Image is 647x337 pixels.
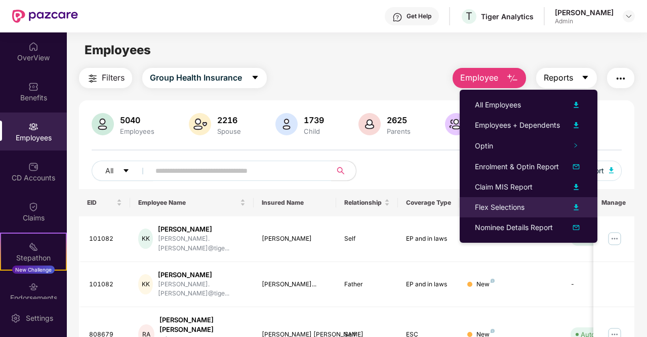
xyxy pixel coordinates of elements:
[118,115,156,125] div: 5040
[28,202,38,212] img: svg+xml;base64,PHN2ZyBpZD0iQ2xhaW0iIHhtbG5zPSJodHRwOi8vd3d3LnczLm9yZy8yMDAwL3N2ZyIgd2lkdGg9IjIwIi...
[555,17,614,25] div: Admin
[344,199,382,207] span: Relationship
[331,167,351,175] span: search
[555,8,614,17] div: [PERSON_NAME]
[158,270,246,280] div: [PERSON_NAME]
[23,313,56,323] div: Settings
[625,12,633,20] img: svg+xml;base64,PHN2ZyBpZD0iRHJvcGRvd24tMzJ4MzIiIHhtbG5zPSJodHRwOi8vd3d3LnczLm9yZy8yMDAwL3N2ZyIgd2...
[150,71,242,84] span: Group Health Insurance
[138,229,153,249] div: KK
[615,72,627,85] img: svg+xml;base64,PHN2ZyB4bWxucz0iaHR0cDovL3d3dy53My5vcmcvMjAwMC9zdmciIHdpZHRoPSIyNCIgaGVpZ2h0PSIyNC...
[189,113,211,135] img: svg+xml;base64,PHN2ZyB4bWxucz0iaHR0cDovL3d3dy53My5vcmcvMjAwMC9zdmciIHhtbG5zOnhsaW5rPSJodHRwOi8vd3...
[28,42,38,52] img: svg+xml;base64,PHN2ZyBpZD0iSG9tZSIgeG1sbnM9Imh0dHA6Ly93d3cudzMub3JnLzIwMDAvc3ZnIiB3aWR0aD0iMjAiIG...
[130,189,254,216] th: Employee Name
[344,280,390,289] div: Father
[491,329,495,333] img: svg+xml;base64,PHN2ZyB4bWxucz0iaHR0cDovL3d3dy53My5vcmcvMjAwMC9zdmciIHdpZHRoPSI4IiBoZWlnaHQ9IjgiIH...
[275,113,298,135] img: svg+xml;base64,PHN2ZyB4bWxucz0iaHR0cDovL3d3dy53My5vcmcvMjAwMC9zdmciIHhtbG5zOnhsaW5rPSJodHRwOi8vd3...
[87,72,99,85] img: svg+xml;base64,PHN2ZyB4bWxucz0iaHR0cDovL3d3dy53My5vcmcvMjAwMC9zdmciIHdpZHRoPSIyNCIgaGVpZ2h0PSIyNC...
[406,280,452,289] div: EP and in laws
[89,234,123,244] div: 101082
[475,99,521,110] div: All Employees
[476,280,495,289] div: New
[407,12,431,20] div: Get Help
[79,68,132,88] button: Filters
[28,242,38,252] img: svg+xml;base64,PHN2ZyB4bWxucz0iaHR0cDovL3d3dy53My5vcmcvMjAwMC9zdmciIHdpZHRoPSIyMSIgaGVpZ2h0PSIyMC...
[331,161,356,181] button: search
[385,115,413,125] div: 2625
[506,72,518,85] img: svg+xml;base64,PHN2ZyB4bWxucz0iaHR0cDovL3d3dy53My5vcmcvMjAwMC9zdmciIHhtbG5zOnhsaW5rPSJodHRwOi8vd3...
[344,234,390,244] div: Self
[573,143,578,148] span: right
[92,161,153,181] button: Allcaret-down
[28,162,38,172] img: svg+xml;base64,PHN2ZyBpZD0iQ0RfQWNjb3VudHMiIGRhdGEtbmFtZT0iQ0QgQWNjb3VudHMiIHhtbG5zPSJodHRwOi8vd3...
[85,43,151,57] span: Employees
[105,165,113,176] span: All
[79,189,131,216] th: EID
[475,222,553,233] div: Nominee Details Report
[593,189,634,216] th: Manage
[11,313,21,323] img: svg+xml;base64,PHN2ZyBpZD0iU2V0dGluZy0yMHgyMCIgeG1sbnM9Imh0dHA6Ly93d3cudzMub3JnLzIwMDAvc3ZnIiB3aW...
[491,279,495,283] img: svg+xml;base64,PHN2ZyB4bWxucz0iaHR0cDovL3d3dy53My5vcmcvMjAwMC9zdmciIHdpZHRoPSI4IiBoZWlnaHQ9IjgiIH...
[302,115,326,125] div: 1739
[358,113,381,135] img: svg+xml;base64,PHN2ZyB4bWxucz0iaHR0cDovL3d3dy53My5vcmcvMjAwMC9zdmciIHhtbG5zOnhsaW5rPSJodHRwOi8vd3...
[475,141,493,150] span: Optin
[302,127,326,135] div: Child
[215,115,243,125] div: 2216
[92,113,114,135] img: svg+xml;base64,PHN2ZyB4bWxucz0iaHR0cDovL3d3dy53My5vcmcvMjAwMC9zdmciIHhtbG5zOnhsaW5rPSJodHRwOi8vd3...
[481,12,534,21] div: Tiger Analytics
[336,189,398,216] th: Relationship
[251,73,259,83] span: caret-down
[570,119,582,131] img: svg+xml;base64,PHN2ZyB4bWxucz0iaHR0cDovL3d3dy53My5vcmcvMjAwMC9zdmciIHhtbG5zOnhsaW5rPSJodHRwOi8vd3...
[570,221,582,234] img: svg+xml;base64,PHN2ZyB4bWxucz0iaHR0cDovL3d3dy53My5vcmcvMjAwMC9zdmciIHhtbG5zOnhsaW5rPSJodHRwOi8vd3...
[28,282,38,292] img: svg+xml;base64,PHN2ZyBpZD0iRW5kb3JzZW1lbnRzIiB4bWxucz0iaHR0cDovL3d3dy53My5vcmcvMjAwMC9zdmciIHdpZH...
[102,71,125,84] span: Filters
[89,280,123,289] div: 101082
[138,199,238,207] span: Employee Name
[581,73,589,83] span: caret-down
[158,234,246,253] div: [PERSON_NAME].[PERSON_NAME]@tige...
[385,127,413,135] div: Parents
[1,253,66,263] div: Stepathon
[215,127,243,135] div: Spouse
[570,99,582,111] img: svg+xml;base64,PHN2ZyB4bWxucz0iaHR0cDovL3d3dy53My5vcmcvMjAwMC9zdmciIHhtbG5zOnhsaW5rPSJodHRwOi8vd3...
[466,10,472,22] span: T
[254,189,336,216] th: Insured Name
[158,224,246,234] div: [PERSON_NAME]
[159,315,246,334] div: [PERSON_NAME] [PERSON_NAME]
[262,280,328,289] div: [PERSON_NAME]...
[606,231,623,247] img: manageButton
[475,181,533,193] div: Claim MIS Report
[158,280,246,299] div: [PERSON_NAME].[PERSON_NAME]@tige...
[475,120,560,131] div: Employees + Dependents
[475,161,559,172] div: Enrolment & Optin Report
[28,82,38,92] img: svg+xml;base64,PHN2ZyBpZD0iQmVuZWZpdHMiIHhtbG5zPSJodHRwOi8vd3d3LnczLm9yZy8yMDAwL3N2ZyIgd2lkdGg9Ij...
[118,127,156,135] div: Employees
[562,262,634,308] td: -
[570,201,582,213] img: svg+xml;base64,PHN2ZyB4bWxucz0iaHR0cDovL3d3dy53My5vcmcvMjAwMC9zdmciIHhtbG5zOnhsaW5rPSJodHRwOi8vd3...
[406,234,452,244] div: EP and in laws
[28,122,38,132] img: svg+xml;base64,PHN2ZyBpZD0iRW1wbG95ZWVzIiB4bWxucz0iaHR0cDovL3d3dy53My5vcmcvMjAwMC9zdmciIHdpZHRoPS...
[609,167,614,173] img: svg+xml;base64,PHN2ZyB4bWxucz0iaHR0cDovL3d3dy53My5vcmcvMjAwMC9zdmciIHhtbG5zOnhsaW5rPSJodHRwOi8vd3...
[570,181,582,193] img: svg+xml;base64,PHN2ZyB4bWxucz0iaHR0cDovL3d3dy53My5vcmcvMjAwMC9zdmciIHhtbG5zOnhsaW5rPSJodHRwOi8vd3...
[12,10,78,23] img: New Pazcare Logo
[398,189,460,216] th: Coverage Type
[123,167,130,175] span: caret-down
[262,234,328,244] div: [PERSON_NAME]
[445,113,467,135] img: svg+xml;base64,PHN2ZyB4bWxucz0iaHR0cDovL3d3dy53My5vcmcvMjAwMC9zdmciIHhtbG5zOnhsaW5rPSJodHRwOi8vd3...
[142,68,267,88] button: Group Health Insurancecaret-down
[392,12,402,22] img: svg+xml;base64,PHN2ZyBpZD0iSGVscC0zMngzMiIgeG1sbnM9Imh0dHA6Ly93d3cudzMub3JnLzIwMDAvc3ZnIiB3aWR0aD...
[475,202,524,213] div: Flex Selections
[453,68,526,88] button: Employee
[536,68,597,88] button: Reportscaret-down
[460,71,498,84] span: Employee
[138,274,153,294] div: KK
[544,71,573,84] span: Reports
[570,161,582,173] img: svg+xml;base64,PHN2ZyB4bWxucz0iaHR0cDovL3d3dy53My5vcmcvMjAwMC9zdmciIHhtbG5zOnhsaW5rPSJodHRwOi8vd3...
[87,199,115,207] span: EID
[12,266,55,274] div: New Challenge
